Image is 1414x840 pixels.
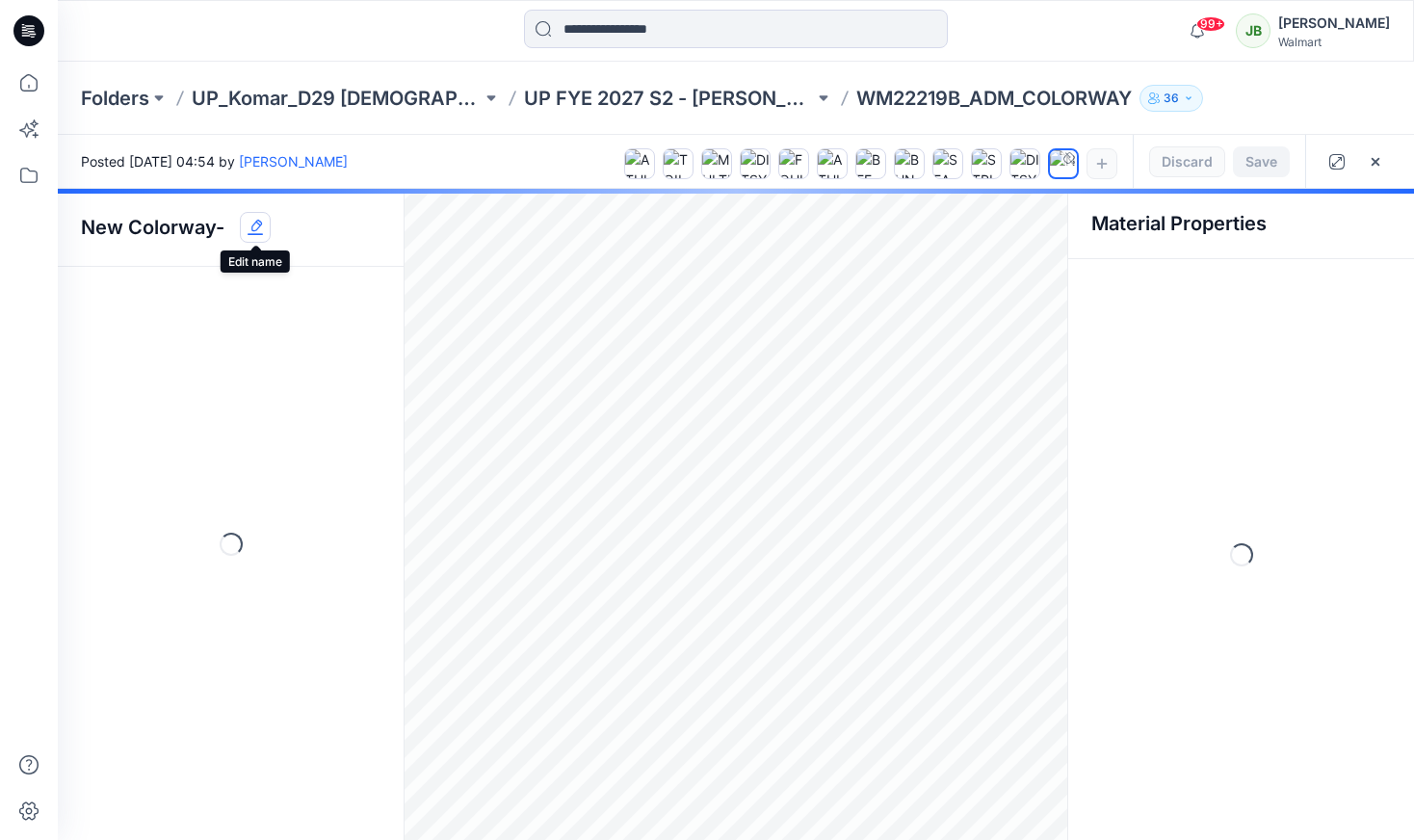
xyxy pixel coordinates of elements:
[1091,212,1391,235] h4: Material Properties
[1050,150,1077,177] img: New Colorway-12
[1236,13,1270,48] div: JB
[81,151,348,171] span: Posted [DATE] 04:54 by
[81,216,224,239] h4: New Colorway-
[524,85,814,112] a: UP FYE 2027 S2 - [PERSON_NAME] D29 [DEMOGRAPHIC_DATA] Sleepwear
[239,153,348,170] a: [PERSON_NAME]
[856,85,1132,112] p: WM22219B_ADM_COLORWAY
[1196,16,1225,32] span: 99+
[1278,35,1390,49] div: Walmart
[1139,85,1203,112] button: 36
[81,85,149,112] a: Folders
[1278,12,1390,35] div: [PERSON_NAME]
[1164,88,1179,109] p: 36
[192,85,482,112] a: UP_Komar_D29 [DEMOGRAPHIC_DATA] Sleep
